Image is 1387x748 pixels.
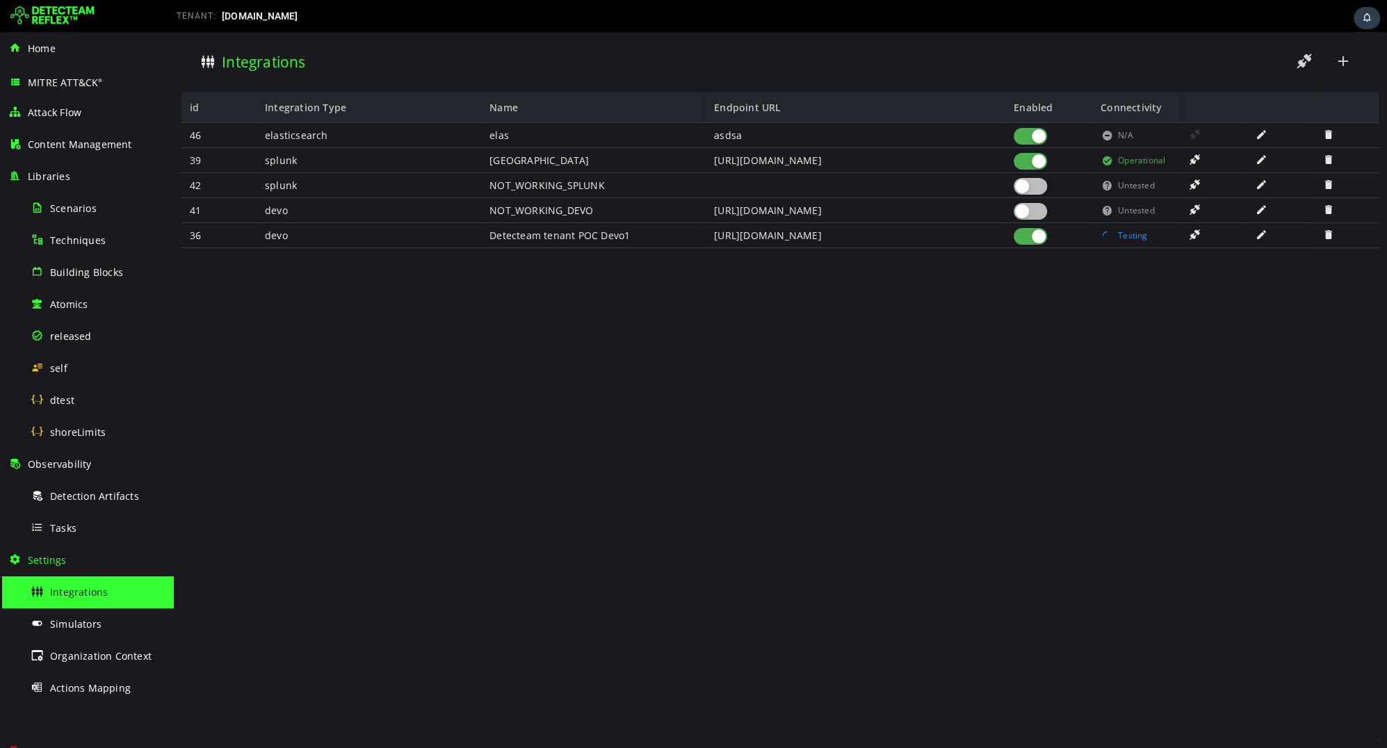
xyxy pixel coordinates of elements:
[50,649,152,662] span: Organization Context
[28,138,132,151] span: Content Management
[83,60,307,91] div: Integration Type
[28,106,81,119] span: Attack Flow
[1354,7,1380,29] div: Task Notifications
[50,202,97,215] span: Scenarios
[532,116,832,141] div: [URL][DOMAIN_NAME]
[8,141,83,166] div: 42
[50,361,67,375] span: self
[83,166,307,191] div: devo
[177,11,216,21] span: TENANT:
[944,116,991,141] span: Operational
[50,521,76,535] span: Tasks
[944,141,981,166] span: Untested
[28,553,67,567] span: Settings
[10,5,95,27] img: Detecteam logo
[28,76,103,89] span: MITRE ATT&CK
[50,425,106,439] span: shoreLimits
[944,166,981,191] span: Untested
[918,60,1005,91] div: Connectivity Status
[944,91,959,116] span: N/A
[307,60,532,91] div: Name
[307,141,532,166] div: NOT_WORKING_SPLUNK
[83,141,307,166] div: splunk
[8,116,83,141] div: 39
[28,457,92,471] span: Observability
[48,20,131,40] h3: Integrations
[50,681,131,694] span: Actions Mapping
[50,393,74,407] span: dtest
[307,166,532,191] div: NOT_WORKING_DEVO
[8,191,83,216] div: 36
[944,191,973,216] span: Testing
[50,617,102,631] span: Simulators
[532,60,832,91] div: Endpoint URL
[28,42,56,55] span: Home
[307,116,532,141] div: [GEOGRAPHIC_DATA]
[307,91,532,116] div: elas
[8,60,83,91] div: id
[50,330,92,343] span: released
[28,170,70,183] span: Libraries
[50,266,123,279] span: Building Blocks
[98,77,102,83] sup: ®
[50,489,139,503] span: Detection Artifacts
[50,585,108,599] span: Integrations
[8,91,83,116] div: 46
[50,234,106,247] span: Techniques
[832,60,918,91] div: Enabled
[83,191,307,216] div: devo
[83,116,307,141] div: splunk
[222,10,298,22] span: [DOMAIN_NAME]
[532,91,832,116] div: asdsa
[8,166,83,191] div: 41
[83,91,307,116] div: elasticsearch
[50,298,88,311] span: Atomics
[532,191,832,216] div: [URL][DOMAIN_NAME]
[307,191,532,216] div: Detecteam tenant POC Devo1
[532,166,832,191] div: [URL][DOMAIN_NAME]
